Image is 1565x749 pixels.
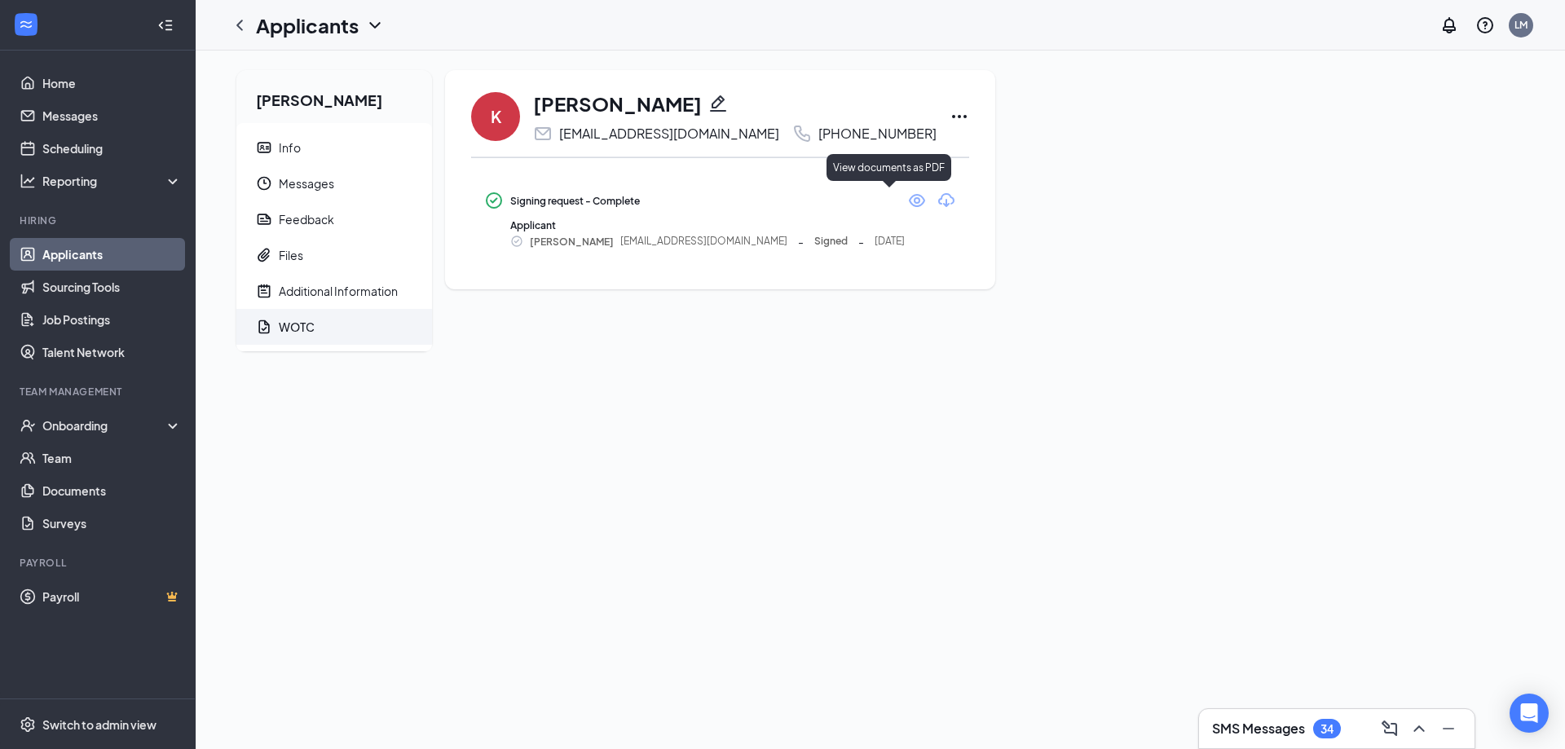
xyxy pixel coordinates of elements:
svg: DocumentApprove [256,319,272,335]
svg: Pencil [708,94,728,113]
a: Team [42,442,182,474]
svg: Collapse [157,17,174,33]
svg: Notifications [1439,15,1459,35]
button: ComposeMessage [1377,716,1403,742]
svg: ContactCard [256,139,272,156]
svg: Ellipses [950,107,969,126]
svg: CheckmarkCircle [484,191,504,210]
svg: Email [533,124,553,143]
span: Signed [814,234,848,249]
div: WOTC [279,319,315,335]
svg: Download [937,191,956,210]
a: Job Postings [42,303,182,336]
a: Documents [42,474,182,507]
span: [EMAIL_ADDRESS][DOMAIN_NAME] [620,234,787,249]
div: LM [1514,18,1528,32]
a: DocumentApproveWOTC [236,309,432,345]
div: [PHONE_NUMBER] [818,126,937,142]
svg: ComposeMessage [1380,719,1400,738]
h1: Applicants [256,11,359,39]
svg: WorkstreamLogo [18,16,34,33]
div: K [491,105,501,128]
div: Payroll [20,556,179,570]
div: Open Intercom Messenger [1510,694,1549,733]
span: Messages [279,165,419,201]
div: Signing request - Complete [510,194,640,208]
svg: ChevronLeft [230,15,249,35]
h2: [PERSON_NAME] [236,70,432,123]
a: Applicants [42,238,182,271]
svg: Analysis [20,173,36,189]
svg: Report [256,211,272,227]
svg: Minimize [1439,719,1458,738]
div: View documents as PDF [827,154,951,181]
span: [DATE] [875,234,905,249]
svg: NoteActive [256,283,272,299]
svg: Paperclip [256,247,272,263]
a: Sourcing Tools [42,271,182,303]
svg: QuestionInfo [1475,15,1495,35]
div: Additional Information [279,283,398,299]
div: Feedback [279,211,334,227]
svg: Phone [792,124,812,143]
div: Info [279,139,301,156]
a: Home [42,67,182,99]
div: Files [279,247,303,263]
div: Hiring [20,214,179,227]
a: Scheduling [42,132,182,165]
span: - [798,232,804,250]
div: [EMAIL_ADDRESS][DOMAIN_NAME] [559,126,779,142]
svg: ChevronDown [365,15,385,35]
a: NoteActiveAdditional Information [236,273,432,309]
svg: Settings [20,716,36,733]
a: Talent Network [42,336,182,368]
a: ContactCardInfo [236,130,432,165]
svg: UserCheck [20,417,36,434]
svg: Eye [907,191,927,210]
div: Switch to admin view [42,716,156,733]
div: Reporting [42,173,183,189]
svg: CheckmarkCircle [510,235,523,248]
div: Applicant [510,218,956,232]
a: Surveys [42,507,182,540]
span: [PERSON_NAME] [530,233,614,250]
span: - [858,232,864,250]
button: ChevronUp [1406,716,1432,742]
h1: [PERSON_NAME] [533,90,702,117]
a: Messages [42,99,182,132]
button: Minimize [1435,716,1461,742]
h3: SMS Messages [1212,720,1305,738]
div: Team Management [20,385,179,399]
div: Onboarding [42,417,168,434]
div: 34 [1320,722,1334,736]
a: ClockMessages [236,165,432,201]
a: PayrollCrown [42,580,182,613]
svg: ChevronUp [1409,719,1429,738]
a: PaperclipFiles [236,237,432,273]
svg: Clock [256,175,272,192]
a: ReportFeedback [236,201,432,237]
